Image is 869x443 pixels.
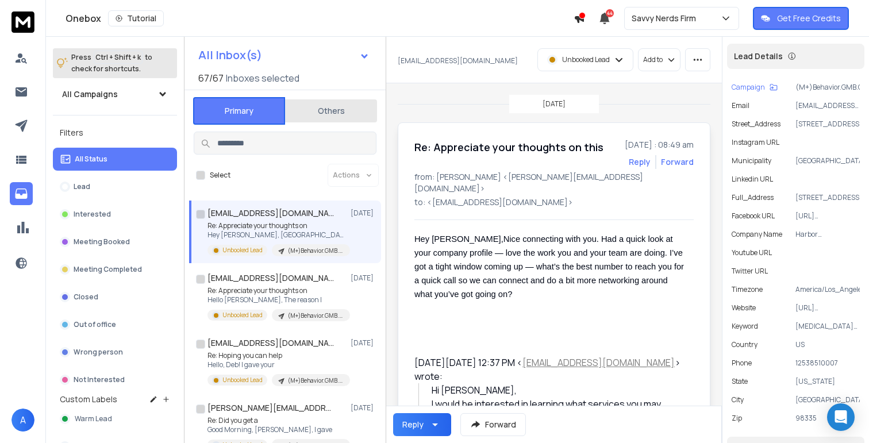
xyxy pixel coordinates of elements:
[53,407,177,430] button: Warm Lead
[732,414,742,423] p: Zip
[732,193,774,202] p: Full_Address
[398,56,518,66] p: [EMAIL_ADDRESS][DOMAIN_NAME]
[795,120,860,129] p: [STREET_ADDRESS]
[193,97,285,125] button: Primary
[643,55,663,64] p: Add to
[11,409,34,432] button: A
[207,360,345,369] p: Hello, Deb! I gave your
[74,320,116,329] p: Out of office
[732,285,763,294] p: Timezone
[795,359,860,368] p: 12538510007
[53,368,177,391] button: Not Interested
[351,273,376,283] p: [DATE]
[74,210,111,219] p: Interested
[414,171,694,194] p: from: [PERSON_NAME] <[PERSON_NAME][EMAIL_ADDRESS][DOMAIN_NAME]>
[53,286,177,309] button: Closed
[629,156,651,168] button: Reply
[71,52,152,75] p: Press to check for shortcuts.
[74,348,123,357] p: Wrong person
[207,221,345,230] p: Re: Appreciate your thoughts on
[53,148,177,171] button: All Status
[414,139,603,155] h1: Re: Appreciate your thoughts on this
[351,209,376,218] p: [DATE]
[732,248,772,257] p: Youtube URL
[625,139,694,151] p: [DATE] : 08:49 am
[795,322,860,331] p: [MEDICAL_DATA] near [GEOGRAPHIC_DATA], [GEOGRAPHIC_DATA]
[207,425,345,434] p: Good Morning, [PERSON_NAME], I gave
[827,403,855,431] div: Open Intercom Messenger
[207,351,345,360] p: Re: Hoping you can help
[661,156,694,168] div: Forward
[402,419,424,430] div: Reply
[53,125,177,141] h3: Filters
[795,156,860,165] p: [GEOGRAPHIC_DATA]
[795,377,860,386] p: [US_STATE]
[53,203,177,226] button: Interested
[74,375,125,384] p: Not Interested
[777,13,841,24] p: Get Free Credits
[351,338,376,348] p: [DATE]
[53,258,177,281] button: Meeting Completed
[753,7,849,30] button: Get Free Credits
[74,265,142,274] p: Meeting Completed
[732,101,749,110] p: Email
[393,413,451,436] button: Reply
[222,311,263,319] p: Unbooked Lead
[732,138,779,147] p: Instagram URL
[74,237,130,246] p: Meeting Booked
[795,303,860,313] p: [URL][DOMAIN_NAME]
[288,376,343,385] p: (M+)Behavior.GMB.Q32025
[74,292,98,302] p: Closed
[207,286,345,295] p: Re: Appreciate your thoughts on
[543,99,566,109] p: [DATE]
[414,234,503,244] span: Hey [PERSON_NAME],
[732,267,768,276] p: Twitter URL
[351,403,376,413] p: [DATE]
[732,211,775,221] p: Facebook URL
[414,234,686,299] span: Nice connecting with you. Had a quick look at your company profile — love the work you and your t...
[226,71,299,85] h3: Inboxes selected
[189,44,379,67] button: All Inbox(s)
[222,376,263,384] p: Unbooked Lead
[606,9,614,17] span: 44
[53,230,177,253] button: Meeting Booked
[66,10,574,26] div: Onebox
[732,230,782,239] p: Company Name
[734,51,783,62] p: Lead Details
[60,394,117,405] h3: Custom Labels
[460,413,526,436] button: Forward
[207,207,334,219] h1: [EMAIL_ADDRESS][DOMAIN_NAME]
[288,311,343,320] p: (M+)Behavior.GMB.Q32025
[62,88,118,100] h1: All Campaigns
[75,155,107,164] p: All Status
[53,83,177,106] button: All Campaigns
[288,246,343,255] p: (M+)Behavior.GMB.Q32025
[795,211,860,221] p: [URL][DOMAIN_NAME]
[732,340,758,349] p: Country
[795,414,860,423] p: 98335
[207,272,334,284] h1: [EMAIL_ADDRESS][DOMAIN_NAME]
[795,83,860,92] p: (M+)Behavior.GMB.Q32025
[198,49,262,61] h1: All Inbox(s)
[795,101,860,110] p: [EMAIL_ADDRESS][DOMAIN_NAME]
[53,341,177,364] button: Wrong person
[75,414,112,423] span: Warm Lead
[732,83,778,92] button: Campaign
[222,246,263,255] p: Unbooked Lead
[795,340,860,349] p: US
[74,182,90,191] p: Lead
[285,98,377,124] button: Others
[732,322,758,331] p: Keyword
[207,337,334,349] h1: [EMAIL_ADDRESS][DOMAIN_NAME]
[414,197,694,208] p: to: <[EMAIL_ADDRESS][DOMAIN_NAME]>
[198,71,224,85] span: 67 / 67
[732,175,773,184] p: Linkedin URL
[732,83,765,92] p: Campaign
[94,51,143,64] span: Ctrl + Shift + k
[432,397,685,425] div: I would be interested in learning what services you may offer.
[732,359,752,368] p: Phone
[632,13,701,24] p: Savvy Nerds Firm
